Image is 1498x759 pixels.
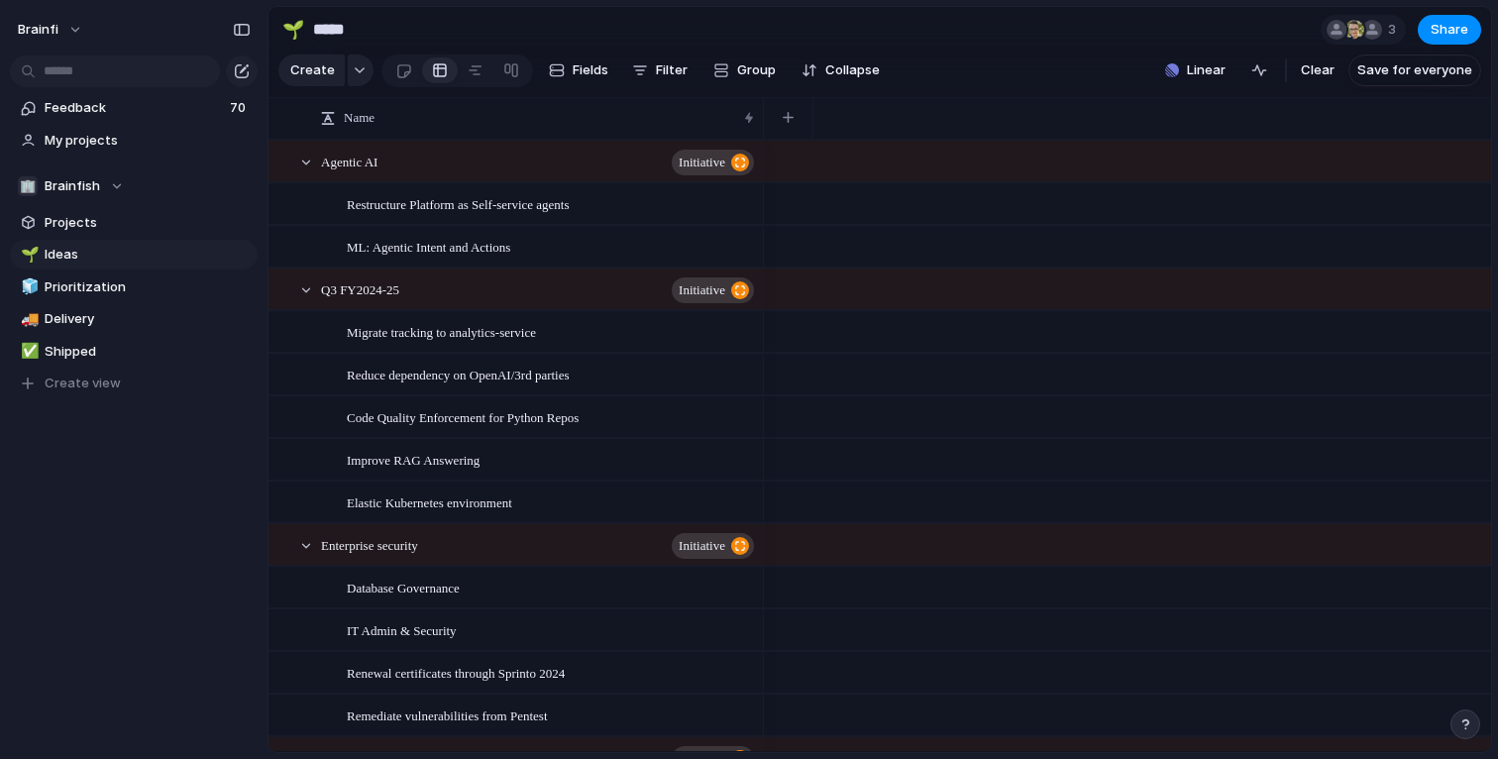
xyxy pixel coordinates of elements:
[321,150,377,172] span: Agentic AI
[45,98,224,118] span: Feedback
[1431,20,1468,40] span: Share
[672,150,754,175] button: initiative
[1157,55,1233,85] button: Linear
[624,54,695,86] button: Filter
[45,309,251,329] span: Delivery
[18,20,58,40] span: brainfi
[290,60,335,80] span: Create
[656,60,688,80] span: Filter
[1348,54,1481,86] button: Save for everyone
[1187,60,1226,80] span: Linear
[347,661,565,684] span: Renewal certificates through Sprinto 2024
[21,340,35,363] div: ✅
[321,533,418,556] span: Enterprise security
[10,93,258,123] a: Feedback70
[21,308,35,331] div: 🚚
[45,176,100,196] span: Brainfish
[45,374,121,393] span: Create view
[278,54,345,86] button: Create
[10,126,258,156] a: My projects
[1418,15,1481,45] button: Share
[347,192,570,215] span: Restructure Platform as Self-service agents
[321,277,399,300] span: Q3 FY2024-25
[18,245,38,265] button: 🌱
[10,240,258,270] a: 🌱Ideas
[347,320,536,343] span: Migrate tracking to analytics-service
[347,405,579,428] span: Code Quality Enforcement for Python Repos
[18,277,38,297] button: 🧊
[230,98,250,118] span: 70
[45,245,251,265] span: Ideas
[18,176,38,196] div: 🏢
[344,108,374,128] span: Name
[45,342,251,362] span: Shipped
[21,244,35,267] div: 🌱
[573,60,608,80] span: Fields
[10,171,258,201] button: 🏢Brainfish
[794,54,888,86] button: Collapse
[10,208,258,238] a: Projects
[672,277,754,303] button: initiative
[347,490,512,513] span: Elastic Kubernetes environment
[347,448,480,471] span: Improve RAG Answering
[347,618,457,641] span: IT Admin & Security
[10,304,258,334] a: 🚚Delivery
[347,235,510,258] span: ML: Agentic Intent and Actions
[10,369,258,398] button: Create view
[277,14,309,46] button: 🌱
[672,533,754,559] button: initiative
[45,131,251,151] span: My projects
[9,14,93,46] button: brainfi
[1357,60,1472,80] span: Save for everyone
[10,272,258,302] a: 🧊Prioritization
[1293,54,1342,86] button: Clear
[45,213,251,233] span: Projects
[45,277,251,297] span: Prioritization
[737,60,776,80] span: Group
[679,149,725,176] span: initiative
[347,576,460,598] span: Database Governance
[541,54,616,86] button: Fields
[18,309,38,329] button: 🚚
[21,275,35,298] div: 🧊
[10,337,258,367] a: ✅Shipped
[679,276,725,304] span: initiative
[1301,60,1335,80] span: Clear
[18,342,38,362] button: ✅
[347,363,570,385] span: Reduce dependency on OpenAI/3rd parties
[825,60,880,80] span: Collapse
[347,704,548,726] span: Remediate vulnerabilities from Pentest
[679,532,725,560] span: initiative
[282,16,304,43] div: 🌱
[1388,20,1402,40] span: 3
[703,54,786,86] button: Group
